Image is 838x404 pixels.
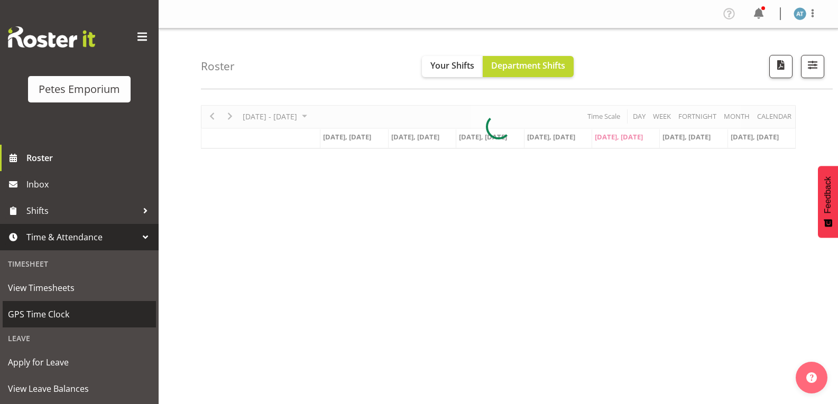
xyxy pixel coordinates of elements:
span: Time & Attendance [26,229,137,245]
a: View Leave Balances [3,375,156,402]
span: View Timesheets [8,280,151,296]
a: GPS Time Clock [3,301,156,327]
span: GPS Time Clock [8,306,151,322]
h4: Roster [201,60,235,72]
span: Inbox [26,176,153,192]
img: alex-micheal-taniwha5364.jpg [794,7,806,20]
a: Apply for Leave [3,349,156,375]
span: Roster [26,150,153,166]
button: Feedback - Show survey [818,166,838,238]
button: Your Shifts [422,56,483,77]
span: View Leave Balances [8,381,151,397]
img: help-xxl-2.png [806,372,817,383]
div: Timesheet [3,253,156,275]
span: Your Shifts [430,60,474,71]
span: Apply for Leave [8,354,151,370]
span: Feedback [823,176,833,213]
button: Department Shifts [483,56,574,77]
div: Leave [3,327,156,349]
a: View Timesheets [3,275,156,301]
span: Shifts [26,203,137,219]
div: Petes Emporium [39,81,120,97]
img: Rosterit website logo [8,26,95,48]
button: Download a PDF of the roster according to the set date range. [769,55,793,78]
span: Department Shifts [491,60,565,71]
button: Filter Shifts [801,55,824,78]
